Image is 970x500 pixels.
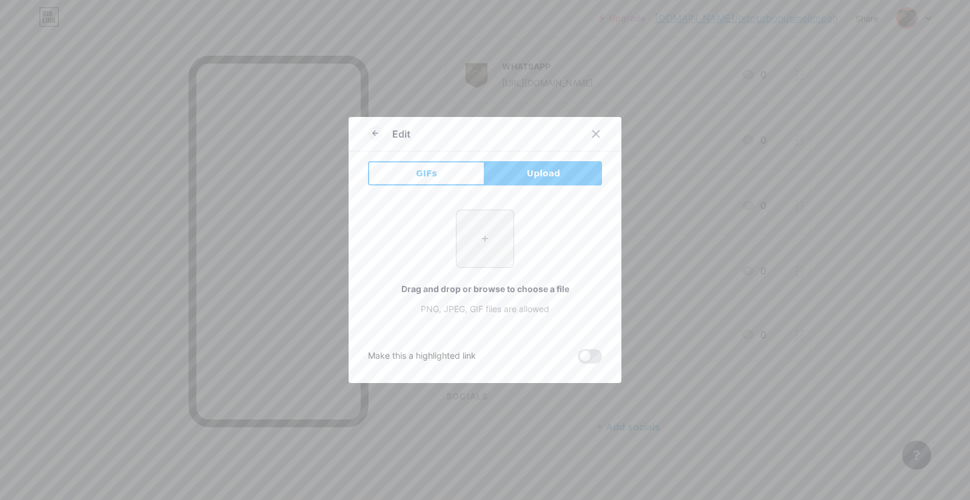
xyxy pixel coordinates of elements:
[527,167,560,180] span: Upload
[368,302,602,315] div: PNG, JPEG, GIF files are allowed
[368,282,602,295] div: Drag and drop or browse to choose a file
[368,349,476,364] div: Make this a highlighted link
[485,161,602,185] button: Upload
[392,127,410,141] div: Edit
[416,167,437,180] span: GIFs
[368,161,485,185] button: GIFs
